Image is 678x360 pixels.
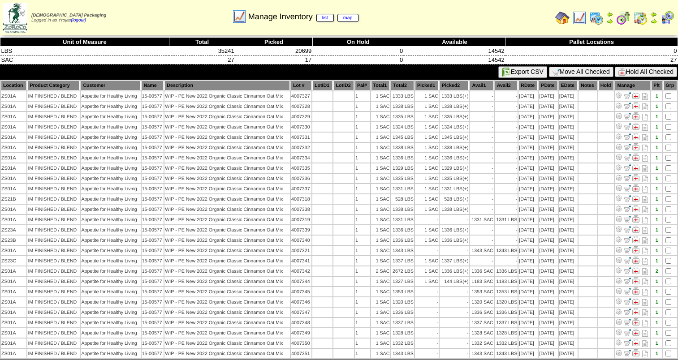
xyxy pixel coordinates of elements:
[355,143,370,152] td: 1
[404,56,505,64] td: 14542
[642,165,648,172] i: Note
[164,133,290,142] td: WIP - PE New 2022 Organic Classic Cinnamon Oat Mix
[142,163,164,173] td: 15-00577
[495,81,518,90] th: Avail2
[81,133,140,142] td: Appetite for Healthy Living
[539,143,557,152] td: [DATE]
[355,91,370,101] td: 1
[624,349,631,356] img: Move
[81,112,140,121] td: Appetite for Healthy Living
[415,122,439,132] td: 1 SAC
[518,163,538,173] td: [DATE]
[618,69,626,76] img: hold.gif
[232,9,246,24] img: line_graph.gif
[81,174,140,183] td: Appetite for Healthy Living
[539,163,557,173] td: [DATE]
[371,163,390,173] td: 1 SAC
[291,102,311,111] td: 4007328
[371,91,390,101] td: 1 SAC
[632,287,639,295] img: Manage Hold
[495,122,518,132] td: -
[142,81,164,90] th: Name
[632,236,639,243] img: Manage Hold
[81,102,140,111] td: Appetite for Healthy Living
[632,277,639,284] img: Manage Hold
[27,133,80,142] td: IM FINISHED / BLEND
[502,68,511,77] img: excel.gif
[415,143,439,152] td: 1 SAC
[470,91,493,101] td: -
[650,18,657,25] img: arrowright.gif
[440,143,469,152] td: 1338 LBS
[81,91,140,101] td: Appetite for Healthy Living
[632,92,639,99] img: Manage Hold
[312,81,333,90] th: LotID1
[632,349,639,356] img: Manage Hold
[624,164,631,171] img: Move
[333,81,354,90] th: LotID2
[164,112,290,121] td: WIP - PE New 2022 Organic Classic Cinnamon Oat Mix
[606,18,613,25] img: arrowright.gif
[404,38,505,47] th: Available
[559,122,578,132] td: [DATE]
[632,174,639,181] img: Manage Hold
[470,112,493,121] td: -
[559,81,578,90] th: EDate
[440,133,469,142] td: 1345 LBS
[235,38,312,47] th: Picked
[518,81,538,90] th: RDate
[1,163,26,173] td: ZS01A
[142,143,164,152] td: 15-00577
[248,12,358,21] span: Manage Inventory
[391,133,414,142] td: 1345 LBS
[642,124,648,131] i: Note
[632,154,639,161] img: Manage Hold
[632,184,639,192] img: Manage Hold
[142,122,164,132] td: 15-00577
[440,91,469,101] td: 1333 LBS
[539,81,557,90] th: PDate
[462,104,468,109] div: (+)
[371,122,390,132] td: 1 SAC
[615,205,622,212] img: Adjust
[632,308,639,315] img: Manage Hold
[652,94,662,99] div: 1
[440,122,469,132] td: 1324 LBS
[615,154,622,161] img: Adjust
[164,91,290,101] td: WIP - PE New 2022 Organic Classic Cinnamon Oat Mix
[555,11,570,25] img: home.gif
[642,155,648,162] i: Note
[470,133,493,142] td: -
[624,215,631,223] img: Move
[312,47,404,56] td: 0
[470,143,493,152] td: -
[291,153,311,163] td: 4007334
[142,133,164,142] td: 15-00577
[337,14,358,22] a: map
[632,298,639,305] img: Manage Hold
[606,11,613,18] img: arrowleft.gif
[440,153,469,163] td: 1336 LBS
[391,81,414,90] th: Total2
[391,112,414,121] td: 1335 LBS
[615,329,622,336] img: Adjust
[27,81,80,90] th: Product Category
[0,47,169,56] td: LBS
[642,134,648,141] i: Note
[553,69,560,76] img: cart.gif
[652,124,662,130] div: 1
[355,153,370,163] td: 1
[615,349,622,356] img: Adjust
[615,267,622,274] img: Adjust
[235,56,312,64] td: 17
[615,102,622,109] img: Adjust
[660,11,674,25] img: calendarcustomer.gif
[355,163,370,173] td: 1
[291,143,311,152] td: 4007332
[470,122,493,132] td: -
[632,339,639,346] img: Manage Hold
[470,163,493,173] td: -
[3,3,27,33] img: zoroco-logo-small.webp
[470,153,493,163] td: -
[27,163,80,173] td: IM FINISHED / BLEND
